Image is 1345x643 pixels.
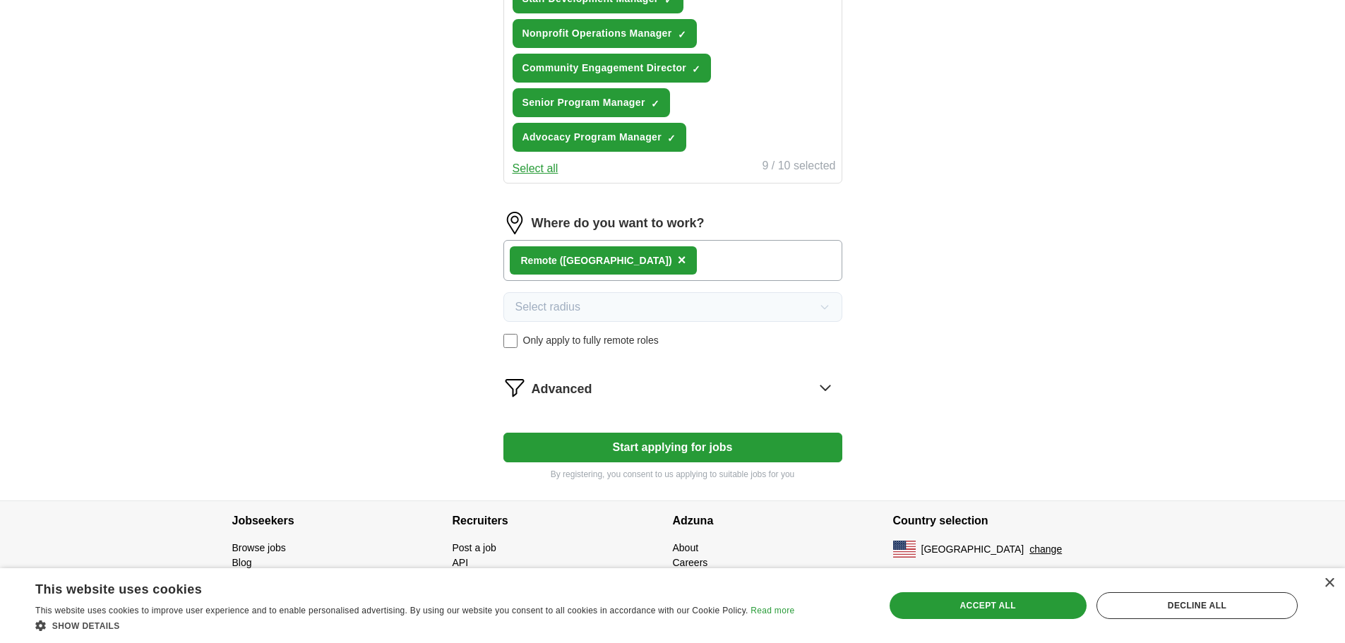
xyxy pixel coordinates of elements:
[35,606,748,615] span: This website uses cookies to improve user experience and to enable personalised advertising. By u...
[673,557,708,568] a: Careers
[232,557,252,568] a: Blog
[232,542,286,553] a: Browse jobs
[1029,542,1062,557] button: change
[751,606,794,615] a: Read more, opens a new window
[762,157,835,177] div: 9 / 10 selected
[503,212,526,234] img: location.png
[513,123,686,152] button: Advocacy Program Manager✓
[678,252,686,268] span: ×
[503,334,518,348] input: Only apply to fully remote roles
[503,292,842,322] button: Select radius
[521,253,672,268] div: Remote ([GEOGRAPHIC_DATA])
[890,592,1087,619] div: Accept all
[651,98,659,109] span: ✓
[513,88,670,117] button: Senior Program Manager✓
[678,29,686,40] span: ✓
[522,26,672,41] span: Nonprofit Operations Manager
[35,618,794,632] div: Show details
[453,557,469,568] a: API
[52,621,120,631] span: Show details
[513,160,558,177] button: Select all
[921,542,1024,557] span: [GEOGRAPHIC_DATA]
[667,133,676,144] span: ✓
[673,542,699,553] a: About
[1324,578,1334,589] div: Close
[678,250,686,271] button: ×
[893,541,916,558] img: US flag
[503,468,842,481] p: By registering, you consent to us applying to suitable jobs for you
[1096,592,1298,619] div: Decline all
[513,54,712,83] button: Community Engagement Director✓
[532,380,592,399] span: Advanced
[503,433,842,462] button: Start applying for jobs
[503,376,526,399] img: filter
[532,214,705,233] label: Where do you want to work?
[692,64,700,75] span: ✓
[522,95,645,110] span: Senior Program Manager
[893,501,1113,541] h4: Country selection
[513,19,697,48] button: Nonprofit Operations Manager✓
[35,577,759,598] div: This website uses cookies
[522,130,662,145] span: Advocacy Program Manager
[453,542,496,553] a: Post a job
[515,299,581,316] span: Select radius
[523,333,659,348] span: Only apply to fully remote roles
[522,61,687,76] span: Community Engagement Director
